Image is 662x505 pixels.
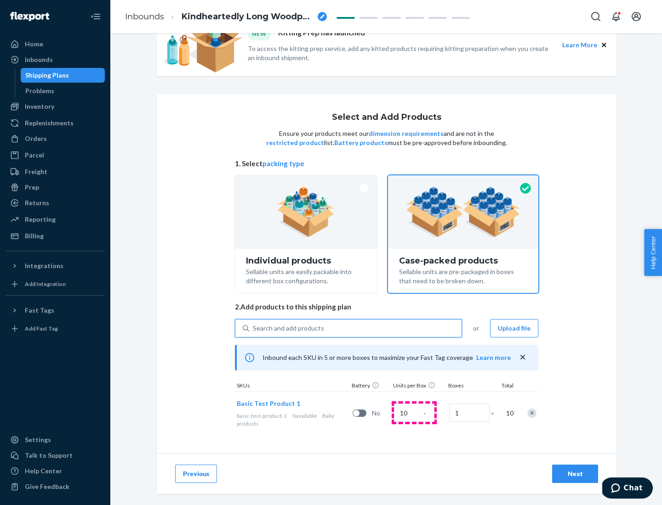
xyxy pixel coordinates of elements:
[278,28,365,40] p: Kitting Prep has launched
[476,353,511,362] button: Learn more
[237,399,300,407] span: Basic Test Product 1
[6,479,105,494] button: Give Feedback
[237,412,287,419] span: basic-test-product-1
[350,382,391,391] div: Battery
[6,180,105,195] a: Prep
[235,159,538,168] span: 1. Select
[406,187,520,237] img: case-pack.59cecea509d18c883b923b81aeac6d0b.png
[6,277,105,292] a: Add Integration
[246,256,366,265] div: Individual products
[25,39,43,49] div: Home
[6,131,105,146] a: Orders
[266,138,324,147] button: restricted product
[277,187,335,237] img: individual-pack.facf35554cb0f1810c75b2bd6df2d64e.png
[518,353,527,362] button: close
[6,229,105,243] a: Billing
[25,151,44,160] div: Parcel
[627,7,645,26] button: Open account menu
[25,231,44,241] div: Billing
[248,44,554,62] p: To access the kitting prep service, add any kitted products requiring kitting preparation when yo...
[394,404,434,422] input: Case Quantity
[25,118,74,128] div: Replenishments
[248,28,271,40] div: NEW
[175,465,217,483] button: Previous
[25,435,51,444] div: Settings
[504,409,514,418] span: 10
[6,148,105,163] a: Parcel
[25,55,53,64] div: Inbounds
[25,466,62,476] div: Help Center
[399,256,527,265] div: Case-packed products
[372,409,390,418] span: No
[235,345,538,370] div: Inbound each SKU in 5 or more boxes to maximize your Fast Tag coverage
[118,3,334,30] ol: breadcrumbs
[6,212,105,227] a: Reporting
[6,303,105,318] button: Fast Tags
[391,382,446,391] div: Units per Box
[125,11,164,22] a: Inbounds
[562,40,597,50] button: Learn More
[182,11,314,23] span: Kindheartedly Long Woodpecker
[25,325,58,332] div: Add Fast Tag
[6,464,105,478] a: Help Center
[25,306,54,315] div: Fast Tags
[263,159,304,168] button: packing type
[253,324,324,333] div: Search and add products
[334,138,388,147] button: Battery products
[21,68,105,83] a: Shipping Plans
[6,196,105,210] a: Returns
[25,215,56,224] div: Reporting
[25,198,49,208] div: Returns
[332,113,441,122] h1: Select and Add Products
[399,265,527,286] div: Sellable units are pre-packaged in boxes that need to be broken down.
[446,382,492,391] div: Boxes
[25,261,63,270] div: Integrations
[25,482,69,491] div: Give Feedback
[6,448,105,463] button: Talk to Support
[235,382,350,391] div: SKUs
[237,399,300,408] button: Basic Test Product 1
[644,229,662,276] button: Help Center
[237,412,349,427] div: Baby products
[21,84,105,98] a: Problems
[235,302,538,312] span: 2. Add products to this shipping plan
[602,477,653,500] iframe: Opens a widget where you can chat to one of our agents
[560,469,590,478] div: Next
[86,7,105,26] button: Close Navigation
[6,321,105,336] a: Add Fast Tag
[369,129,444,138] button: dimension requirements
[25,451,73,460] div: Talk to Support
[527,409,536,418] div: Remove Item
[246,265,366,286] div: Sellable units are easily packable into different box configurations.
[292,412,317,419] span: 0 available
[607,7,625,26] button: Open notifications
[10,12,49,21] img: Flexport logo
[25,71,69,80] div: Shipping Plans
[6,52,105,67] a: Inbounds
[6,258,105,273] button: Integrations
[265,129,508,147] p: Ensure your products meet our and are not in the list. must be pre-approved before inbounding.
[449,404,490,422] input: Number of boxes
[490,319,538,337] button: Upload file
[25,86,54,95] div: Problems
[491,409,500,418] span: =
[6,99,105,114] a: Inventory
[6,37,105,51] a: Home
[25,102,54,111] div: Inventory
[6,116,105,130] a: Replenishments
[492,382,515,391] div: Total
[25,167,47,176] div: Freight
[473,324,479,333] span: or
[25,134,47,143] div: Orders
[6,432,105,447] a: Settings
[599,40,609,50] button: Close
[552,465,598,483] button: Next
[25,183,39,192] div: Prep
[25,280,66,288] div: Add Integration
[587,7,605,26] button: Open Search Box
[6,164,105,179] a: Freight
